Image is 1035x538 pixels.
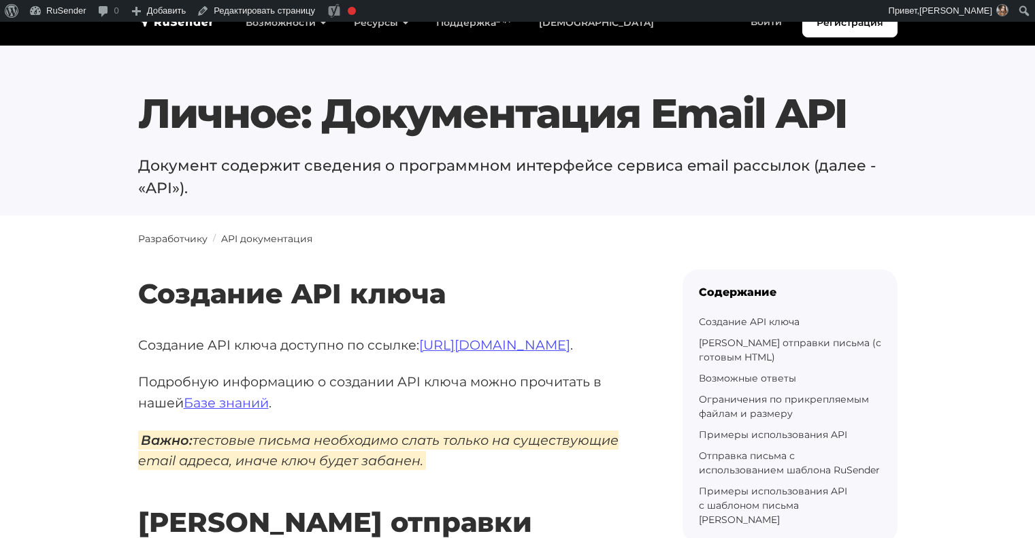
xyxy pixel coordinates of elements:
a: Возможности [232,9,340,37]
a: Регистрация [802,8,898,37]
p: Документ содержит сведения о программном интерфейсе сервиса email рассылок (далее - «API»). [138,154,898,199]
a: Поддержка24/7 [423,9,525,37]
a: [DEMOGRAPHIC_DATA] [525,9,668,37]
em: тестовые письма необходимо слать только на существующие email адреса, иначе ключ будет забанен. [138,431,619,471]
a: Примеры использования API с шаблоном письма [PERSON_NAME] [699,485,847,526]
span: [PERSON_NAME] [919,5,992,16]
a: API документация [221,233,312,245]
a: [PERSON_NAME] отправки письма (с готовым HTML) [699,337,881,363]
b: Важно: [141,432,193,448]
div: Содержание [699,286,881,299]
a: Базе знаний [184,394,269,411]
nav: breadcrumb [138,232,898,246]
h1: Личное: Документация Email API [138,89,898,138]
a: Отправка письма с использованием шаблона RuSender [699,450,880,476]
a: Войти [737,8,795,36]
a: Примеры использования API [699,428,847,441]
a: Разработчику [138,233,208,245]
a: Ресурсы [340,9,423,37]
a: Возможные ответы [699,372,796,384]
p: Подробную информацию о создании API ключа можно прочитать в нашей . [138,371,639,413]
h2: Создание API ключа [138,237,639,310]
a: [URL][DOMAIN_NAME] [419,337,570,353]
a: Создание API ключа [699,316,800,328]
a: Ограничения по прикрепляемым файлам и размеру [699,393,869,420]
sup: 24/7 [496,16,512,24]
img: RuSender [138,15,214,29]
p: Создание API ключа доступно по ссылке: . [138,335,639,356]
div: Фокусная ключевая фраза не установлена [348,7,356,15]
